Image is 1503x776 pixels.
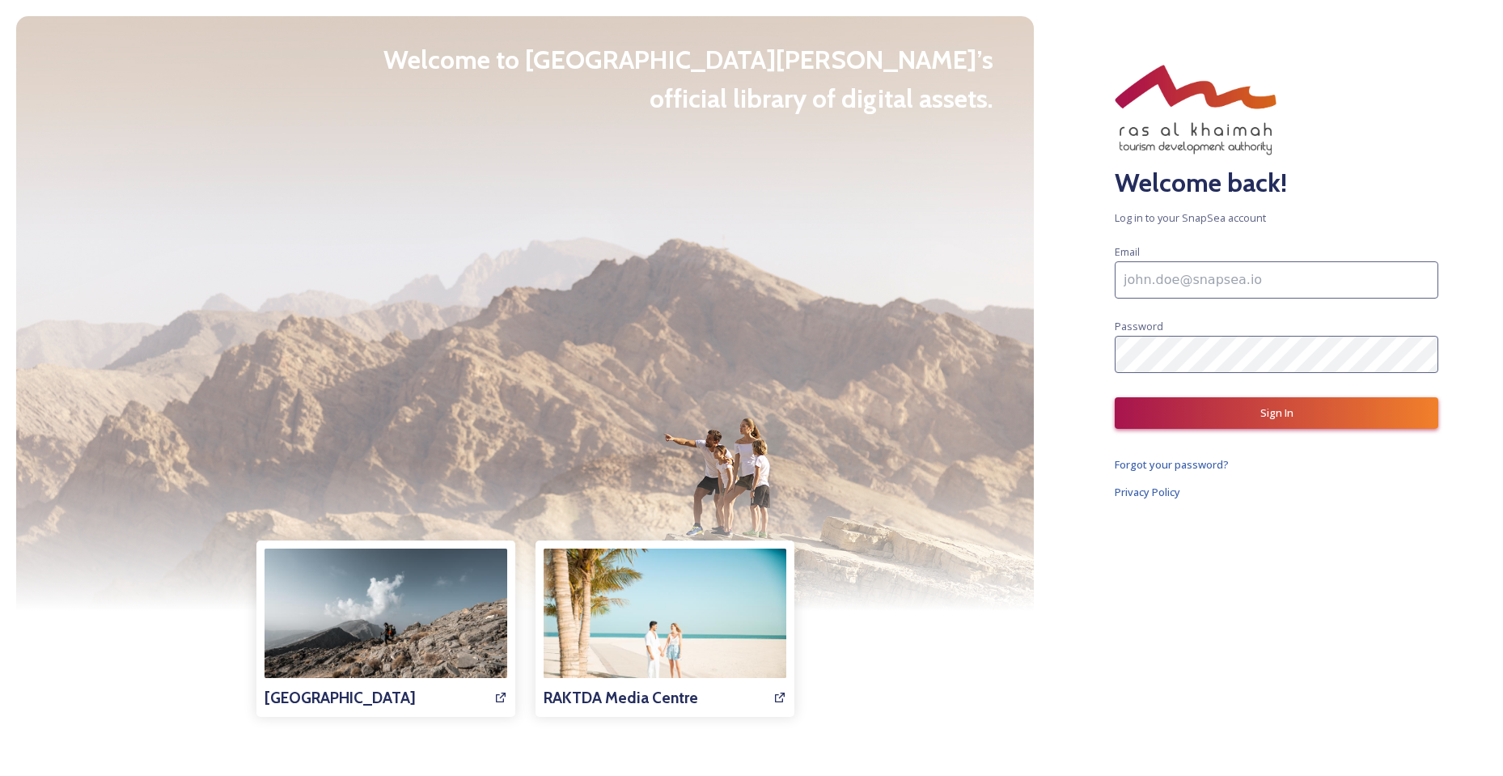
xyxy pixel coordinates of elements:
[544,686,698,710] h3: RAKTDA Media Centre
[1115,397,1438,429] button: Sign In
[1115,457,1229,472] span: Forgot your password?
[544,549,786,710] a: RAKTDA Media Centre
[1115,455,1438,474] a: Forgot your password?
[1115,482,1438,502] a: Privacy Policy
[1115,485,1180,499] span: Privacy Policy
[1115,319,1163,333] span: Password
[265,549,507,710] a: [GEOGRAPHIC_DATA]
[1115,244,1140,259] span: Email
[1115,65,1276,155] img: RAKTDA_ENG_NEW%20STACKED%20LOGO_RGB.png
[1115,210,1438,226] span: Log in to your SnapSea account
[265,549,507,710] img: af43f390-05ef-4fa9-bb37-4833bd5513fb.jpg
[265,686,416,710] h3: [GEOGRAPHIC_DATA]
[1115,261,1438,299] input: john.doe@snapsea.io
[1115,163,1438,202] h2: Welcome back!
[544,549,786,710] img: 7e8a814c-968e-46a8-ba33-ea04b7243a5d.jpg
